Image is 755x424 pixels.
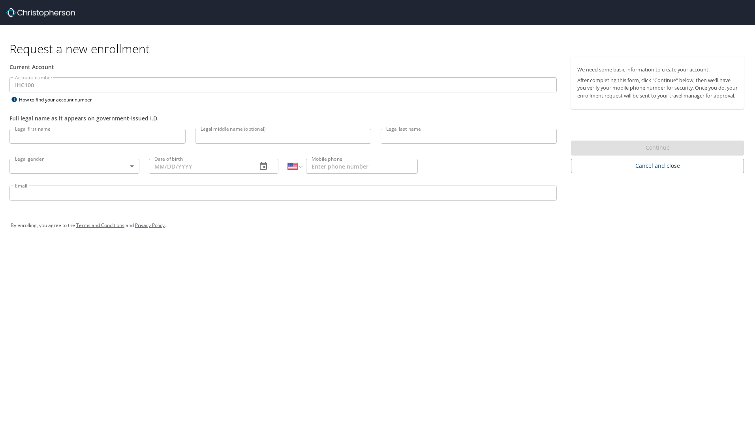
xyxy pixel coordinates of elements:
[9,41,750,56] h1: Request a new enrollment
[306,159,418,174] input: Enter phone number
[9,95,108,105] div: How to find your account number
[6,8,75,17] img: cbt logo
[577,77,738,99] p: After completing this form, click "Continue" below, then we'll have you verify your mobile phone ...
[11,216,744,235] div: By enrolling, you agree to the and .
[577,161,738,171] span: Cancel and close
[9,114,557,122] div: Full legal name as it appears on government-issued I.D.
[577,66,738,73] p: We need some basic information to create your account.
[571,159,744,173] button: Cancel and close
[9,63,557,71] div: Current Account
[76,222,124,229] a: Terms and Conditions
[9,159,139,174] div: ​
[149,159,251,174] input: MM/DD/YYYY
[135,222,165,229] a: Privacy Policy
